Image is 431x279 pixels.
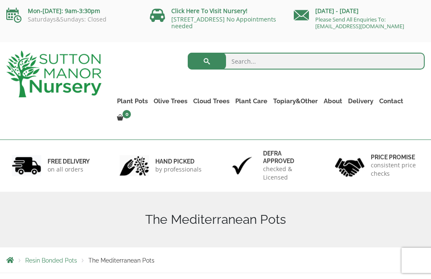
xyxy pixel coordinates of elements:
[88,257,154,264] span: The Mediterranean Pots
[155,158,202,165] h6: hand picked
[232,95,270,107] a: Plant Care
[371,161,419,178] p: consistent price checks
[315,16,404,30] a: Please Send All Enquiries To: [EMAIL_ADDRESS][DOMAIN_NAME]
[263,150,311,165] h6: Defra approved
[122,110,131,118] span: 0
[48,165,90,174] p: on all orders
[335,153,364,178] img: 4.jpg
[171,7,247,15] a: Click Here To Visit Nursery!
[120,155,149,177] img: 2.jpg
[190,95,232,107] a: Cloud Trees
[114,112,133,124] a: 0
[376,95,406,107] a: Contact
[171,15,276,30] a: [STREET_ADDRESS] No Appointments needed
[25,257,77,264] a: Resin Bonded Pots
[12,155,41,177] img: 1.jpg
[270,95,321,107] a: Topiary&Other
[263,165,311,182] p: checked & Licensed
[155,165,202,174] p: by professionals
[227,155,257,177] img: 3.jpg
[321,95,345,107] a: About
[6,212,425,227] h1: The Mediterranean Pots
[151,95,190,107] a: Olive Trees
[114,95,151,107] a: Plant Pots
[6,257,425,263] nav: Breadcrumbs
[294,6,425,16] p: [DATE] - [DATE]
[371,153,419,161] h6: Price promise
[6,16,137,23] p: Saturdays&Sundays: Closed
[6,51,101,97] img: logo
[48,158,90,165] h6: FREE DELIVERY
[345,95,376,107] a: Delivery
[6,6,137,16] p: Mon-[DATE]: 9am-3:30pm
[188,53,425,70] input: Search...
